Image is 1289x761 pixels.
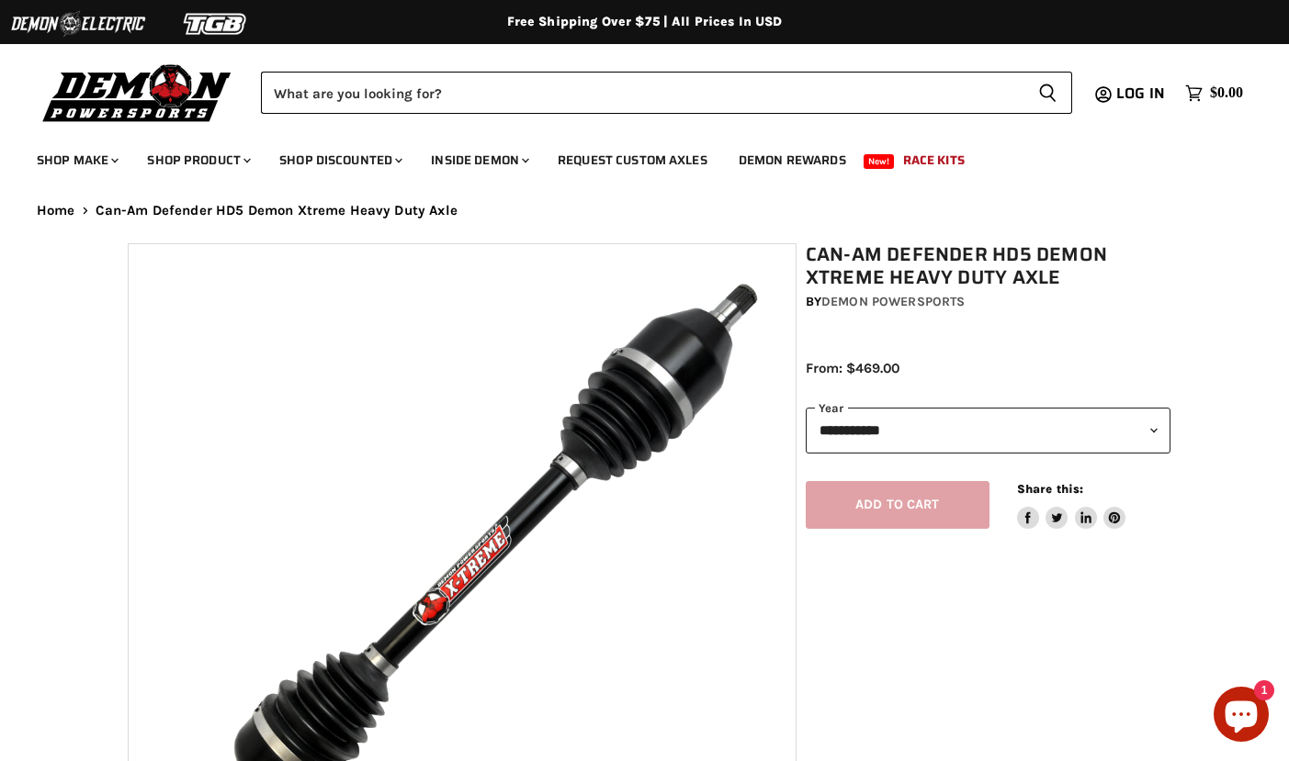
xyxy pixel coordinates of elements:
[889,141,978,179] a: Race Kits
[1116,82,1165,105] span: Log in
[725,141,860,179] a: Demon Rewards
[9,6,147,41] img: Demon Electric Logo 2
[1108,85,1176,102] a: Log in
[37,203,75,218] a: Home
[261,72,1072,114] form: Product
[1176,80,1252,106] a: $0.00
[37,60,238,125] img: Demon Powersports
[23,134,1238,179] ul: Main menu
[1208,687,1274,746] inbox-online-store-chat: Shopify online store chat
[806,243,1170,289] h1: Can-Am Defender HD5 Demon Xtreme Heavy Duty Axle
[261,72,1023,114] input: Search
[266,141,413,179] a: Shop Discounted
[96,203,458,218] span: Can-Am Defender HD5 Demon Xtreme Heavy Duty Axle
[1023,72,1072,114] button: Search
[806,408,1170,453] select: year
[544,141,721,179] a: Request Custom Axles
[23,141,130,179] a: Shop Make
[147,6,285,41] img: TGB Logo 2
[133,141,262,179] a: Shop Product
[806,360,899,376] span: From: $469.00
[821,294,965,309] a: Demon Powersports
[1210,84,1243,102] span: $0.00
[806,292,1170,312] div: by
[1017,481,1126,530] aside: Share this:
[1017,482,1083,496] span: Share this:
[417,141,540,179] a: Inside Demon
[864,154,895,169] span: New!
